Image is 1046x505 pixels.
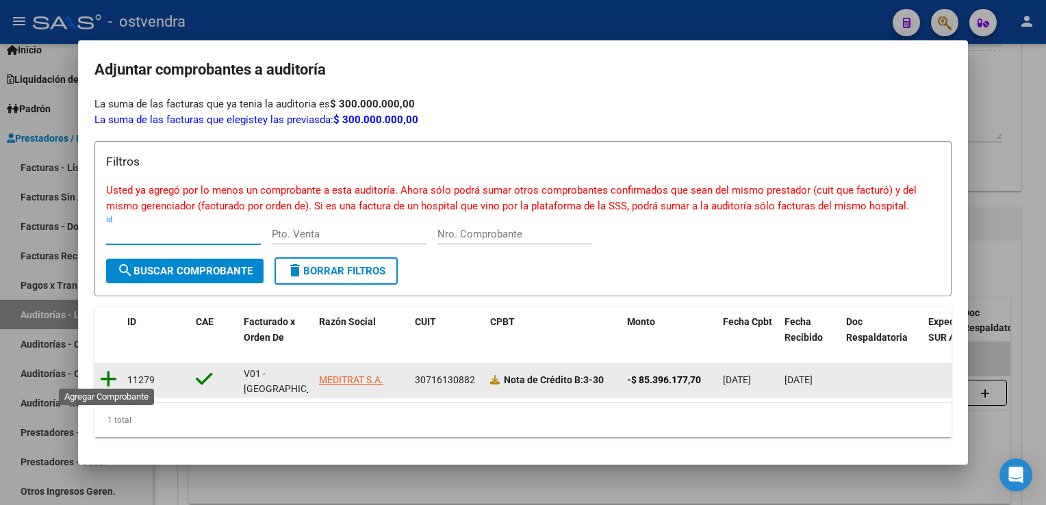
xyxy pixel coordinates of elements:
span: Monto [627,316,655,327]
span: Buscar Comprobante [117,265,253,277]
span: ID [127,316,136,327]
span: Fecha Cpbt [723,316,772,327]
span: Doc Respaldatoria [846,316,908,343]
span: Borrar Filtros [287,265,385,277]
button: Buscar Comprobante [106,259,264,283]
datatable-header-cell: Razón Social [314,307,409,352]
h3: Filtros [106,153,940,170]
h2: Adjuntar comprobantes a auditoría [94,57,952,83]
span: Nota de Crédito B: [504,374,583,385]
span: CPBT [490,316,515,327]
mat-icon: delete [287,262,303,279]
div: La suma de las facturas que ya tenia la auditoria es [94,96,952,112]
strong: $ 300.000.000,00 [333,114,418,126]
span: 30716130882 [415,374,475,385]
span: y las previas [263,114,320,126]
span: La suma de las facturas que elegiste da: [94,114,418,126]
datatable-header-cell: Facturado x Orden De [238,307,314,352]
span: CUIT [415,316,436,327]
span: Facturado x Orden De [244,316,295,343]
datatable-header-cell: Monto [622,307,717,352]
span: V01 - [GEOGRAPHIC_DATA] [244,368,336,395]
span: 11279 [127,374,155,385]
div: Open Intercom Messenger [999,458,1032,491]
span: [DATE] [723,374,751,385]
span: [DATE] [784,374,813,385]
span: Fecha Recibido [784,316,823,343]
span: Razón Social [319,316,376,327]
datatable-header-cell: CAE [190,307,238,352]
datatable-header-cell: Expediente SUR Asociado [923,307,998,352]
button: Borrar Filtros [275,257,398,285]
datatable-header-cell: CUIT [409,307,485,352]
datatable-header-cell: CPBT [485,307,622,352]
strong: 3-30 [504,374,604,385]
div: 1 total [94,403,952,437]
datatable-header-cell: Fecha Recibido [779,307,841,352]
p: Usted ya agregó por lo menos un comprobante a esta auditoría. Ahora sólo podrá sumar otros compro... [106,183,940,213]
datatable-header-cell: Doc Respaldatoria [841,307,923,352]
mat-icon: search [117,262,133,279]
datatable-header-cell: ID [122,307,190,352]
datatable-header-cell: Fecha Cpbt [717,307,779,352]
strong: $ 300.000.000,00 [330,98,415,110]
span: CAE [196,316,214,327]
strong: -$ 85.396.177,70 [627,374,701,385]
span: MEDITRAT S.A. [319,374,383,385]
span: Expediente SUR Asociado [928,316,989,343]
